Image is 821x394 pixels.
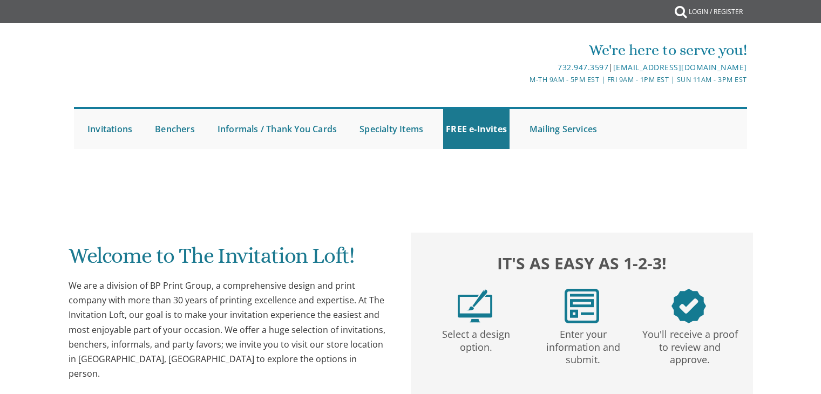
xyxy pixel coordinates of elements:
[299,39,747,61] div: We're here to serve you!
[639,323,741,366] p: You'll receive a proof to review and approve.
[558,62,608,72] a: 732.947.3597
[532,323,634,366] p: Enter your information and submit.
[357,109,426,149] a: Specialty Items
[527,109,600,149] a: Mailing Services
[565,289,599,323] img: step2.png
[443,109,510,149] a: FREE e-Invites
[425,323,527,354] p: Select a design option.
[299,74,747,85] div: M-Th 9am - 5pm EST | Fri 9am - 1pm EST | Sun 11am - 3pm EST
[69,244,389,276] h1: Welcome to The Invitation Loft!
[422,251,742,275] h2: It's as easy as 1-2-3!
[215,109,340,149] a: Informals / Thank You Cards
[85,109,135,149] a: Invitations
[613,62,747,72] a: [EMAIL_ADDRESS][DOMAIN_NAME]
[152,109,198,149] a: Benchers
[299,61,747,74] div: |
[671,289,706,323] img: step3.png
[458,289,492,323] img: step1.png
[69,278,389,381] div: We are a division of BP Print Group, a comprehensive design and print company with more than 30 y...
